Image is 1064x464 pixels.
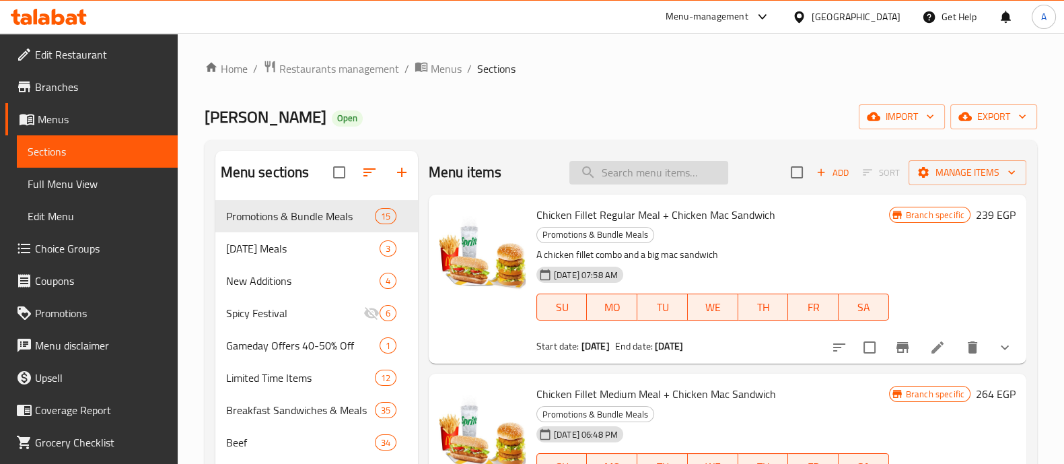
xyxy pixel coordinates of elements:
div: Open [332,110,363,127]
span: 1 [380,339,396,352]
span: [PERSON_NAME] [205,102,326,132]
div: Beef34 [215,426,418,459]
div: Menu-management [666,9,748,25]
span: WE [693,298,733,317]
button: TH [738,294,789,321]
span: Branches [35,79,167,95]
a: Branches [5,71,178,103]
span: 15 [376,210,396,223]
span: New Additions [226,273,380,289]
button: TU [637,294,688,321]
span: Open [332,112,363,124]
div: items [380,273,396,289]
button: Branch-specific-item [886,331,919,364]
div: items [380,337,396,354]
div: [GEOGRAPHIC_DATA] [812,9,900,24]
a: Menu disclaimer [5,329,178,362]
a: Edit Menu [17,200,178,232]
a: Grocery Checklist [5,426,178,459]
span: Full Menu View [28,176,167,192]
div: items [380,305,396,321]
span: Promotions [35,305,167,321]
button: MO [587,294,637,321]
span: Select to update [855,333,884,362]
span: 3 [380,242,396,255]
span: Manage items [919,164,1016,181]
span: Add item [811,162,854,183]
span: 35 [376,404,396,417]
span: Promotions & Bundle Meals [226,208,375,224]
span: Menus [431,61,462,77]
span: SU [542,298,582,317]
h2: Menu sections [221,162,310,183]
span: Promotions & Bundle Meals [537,407,653,422]
img: Chicken Fillet Regular Meal + Chicken Mac Sandwich [439,205,526,292]
a: Choice Groups [5,232,178,265]
button: SU [536,294,588,321]
span: 34 [376,436,396,449]
li: / [404,61,409,77]
button: delete [956,331,989,364]
div: items [375,402,396,418]
span: Limited Time Items [226,370,375,386]
span: Chicken Fillet Medium Meal + Chicken Mac Sandwich [536,384,776,404]
svg: Inactive section [363,305,380,321]
a: Menus [415,60,462,77]
a: Full Menu View [17,168,178,200]
li: / [253,61,258,77]
span: TU [643,298,682,317]
span: Beef [226,434,375,451]
span: Edit Menu [28,208,167,224]
span: SA [844,298,884,317]
span: Grocery Checklist [35,434,167,451]
span: Promotions & Bundle Meals [537,227,653,242]
div: Ramadan Meals [226,240,380,257]
span: export [961,108,1026,125]
a: Coupons [5,265,178,297]
button: import [859,104,945,129]
span: End date: [615,337,653,355]
span: Start date: [536,337,579,355]
span: Branch specific [900,209,970,222]
span: Spicy Festival [226,305,363,321]
a: Edit menu item [929,339,946,356]
h6: 264 EGP [976,385,1016,403]
div: items [375,370,396,386]
span: Chicken Fillet Regular Meal + Chicken Mac Sandwich [536,205,775,225]
a: Edit Restaurant [5,38,178,71]
span: Edit Restaurant [35,46,167,63]
div: items [375,208,396,224]
span: [DATE] 07:58 AM [548,269,623,281]
span: Coverage Report [35,402,167,418]
a: Upsell [5,362,178,394]
button: FR [788,294,839,321]
span: Gameday Offers 40-50% Off [226,337,380,354]
div: Gameday Offers 40-50% Off1 [215,329,418,362]
span: Select section [783,158,811,187]
span: FR [793,298,833,317]
span: Sections [28,143,167,160]
span: Add [814,165,851,180]
div: items [380,240,396,257]
span: MO [592,298,632,317]
h2: Menu items [429,162,502,183]
a: Menus [5,103,178,135]
button: Manage items [909,160,1026,185]
button: show more [989,331,1021,364]
span: Upsell [35,370,167,386]
a: Promotions [5,297,178,329]
span: Restaurants management [279,61,399,77]
div: New Additions4 [215,265,418,297]
span: Breakfast Sandwiches & Meals [226,402,375,418]
li: / [467,61,472,77]
span: Select all sections [325,158,353,187]
b: [DATE] [655,337,683,355]
span: 12 [376,372,396,385]
span: Coupons [35,273,167,289]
